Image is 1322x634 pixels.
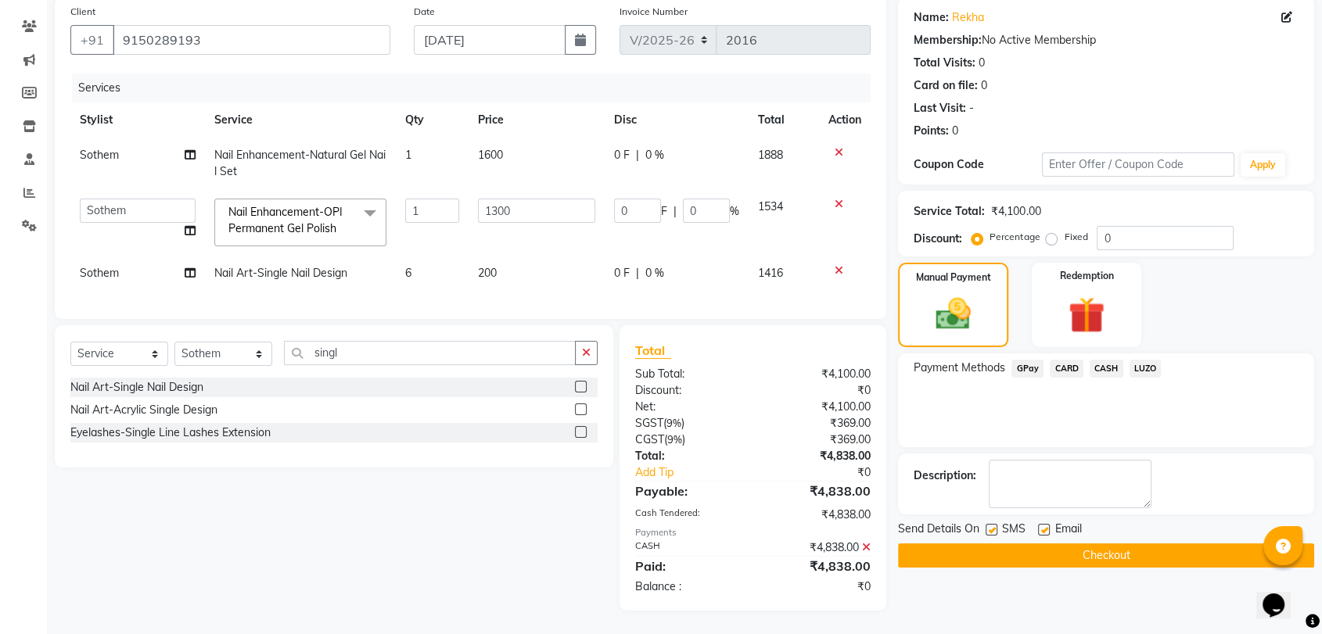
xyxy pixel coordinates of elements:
div: CASH [623,539,753,556]
label: Redemption [1059,269,1113,283]
div: 0 [952,123,958,139]
div: Nail Art-Acrylic Single Design [70,402,217,418]
span: 0 F [614,147,630,163]
div: ₹369.00 [753,432,883,448]
div: ( ) [623,415,753,432]
th: Qty [396,102,469,138]
span: CASH [1090,360,1123,378]
div: ( ) [623,432,753,448]
span: Nail Art-Single Nail Design [214,266,347,280]
span: | [636,265,639,281]
button: +91 [70,25,114,55]
div: Eyelashes-Single Line Lashes Extension [70,424,271,441]
div: Balance : [623,578,753,595]
div: Cash Tendered: [623,507,753,523]
div: Card on file: [914,77,978,94]
span: Payment Methods [914,360,1005,376]
div: ₹4,100.00 [991,203,1040,220]
div: - [969,100,974,116]
div: Total Visits: [914,55,975,71]
span: Nail Enhancement-Natural Gel Nail Set [214,148,386,178]
span: 1416 [758,266,783,280]
div: ₹0 [753,578,883,595]
label: Date [414,5,435,19]
div: Discount: [623,382,753,399]
span: 1888 [758,148,783,162]
div: ₹4,838.00 [753,539,883,556]
input: Search or Scan [284,341,576,365]
th: Total [749,102,820,138]
span: GPay [1011,360,1044,378]
div: 0 [981,77,987,94]
div: Points: [914,123,949,139]
div: Payable: [623,482,753,500]
button: Checkout [898,543,1314,568]
div: Service Total: [914,203,985,220]
div: Payments [635,526,871,539]
div: Last Visit: [914,100,966,116]
span: 9% [667,433,682,446]
a: x [336,221,343,235]
th: Stylist [70,102,205,138]
div: No Active Membership [914,32,1299,48]
span: 0 F [614,265,630,281]
span: Sothem [80,148,119,162]
div: Sub Total: [623,366,753,382]
div: ₹369.00 [753,415,883,432]
input: Enter Offer / Coupon Code [1042,152,1234,177]
span: % [730,203,739,220]
div: ₹4,838.00 [753,482,883,500]
input: Search by Name/Mobile/Email/Code [113,25,390,55]
span: 1600 [478,148,503,162]
th: Action [819,102,871,138]
div: ₹4,838.00 [753,557,883,575]
span: Sothem [80,266,119,280]
span: 1534 [758,199,783,213]
span: Email [1054,521,1081,540]
span: | [674,203,677,220]
div: Paid: [623,557,753,575]
div: ₹4,100.00 [753,399,883,415]
span: 1 [405,148,411,162]
span: | [636,147,639,163]
label: Invoice Number [620,5,688,19]
div: ₹0 [753,382,883,399]
th: Price [469,102,605,138]
a: Add Tip [623,464,774,481]
span: F [661,203,667,220]
span: 0 % [645,265,664,281]
div: Description: [914,467,976,484]
span: 200 [478,266,497,280]
div: ₹4,838.00 [753,507,883,523]
div: 0 [979,55,985,71]
div: Coupon Code [914,156,1042,173]
span: 0 % [645,147,664,163]
label: Fixed [1064,230,1087,244]
div: Net: [623,399,753,415]
div: ₹0 [774,464,882,481]
div: Name: [914,9,949,26]
span: Total [635,342,671,359]
span: LUZO [1130,360,1162,378]
span: Nail Enhancement-OPI Permanent Gel Polish [228,205,343,235]
div: Discount: [914,231,962,247]
div: ₹4,100.00 [753,366,883,382]
span: SMS [1002,521,1026,540]
div: Services [72,73,882,102]
span: SGST [635,416,663,430]
span: CGST [635,432,664,446]
a: Rekha [952,9,984,26]
label: Manual Payment [916,270,991,285]
img: _gift.svg [1057,292,1115,338]
label: Client [70,5,95,19]
img: _cash.svg [925,294,981,334]
iframe: chat widget [1256,571,1306,618]
span: 9% [666,417,681,429]
button: Apply [1241,153,1285,177]
div: Nail Art-Single Nail Design [70,379,203,396]
div: Membership: [914,32,982,48]
span: Send Details On [898,521,979,540]
th: Disc [605,102,749,138]
label: Percentage [990,230,1040,244]
span: CARD [1050,360,1083,378]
